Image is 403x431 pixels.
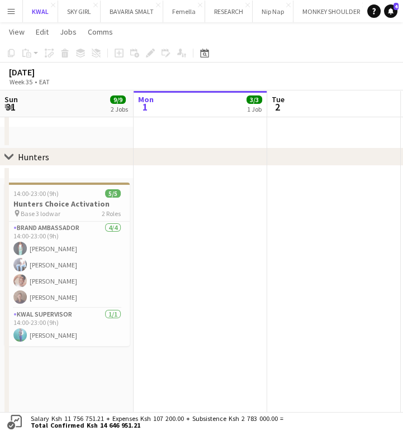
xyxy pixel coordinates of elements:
[110,95,126,104] span: 9/9
[83,25,117,39] a: Comms
[55,25,81,39] a: Jobs
[4,222,130,308] app-card-role: Brand Ambassador4/414:00-23:00 (9h)[PERSON_NAME][PERSON_NAME][PERSON_NAME][PERSON_NAME]
[205,1,253,22] button: RESEARCH
[31,422,283,429] span: Total Confirmed Ksh 14 646 951.21
[18,151,49,162] div: Hunters
[138,94,154,104] span: Mon
[105,189,121,198] span: 5/5
[253,1,293,22] button: Nip Nap
[31,25,53,39] a: Edit
[39,78,50,86] div: EAT
[88,27,113,37] span: Comms
[272,94,285,104] span: Tue
[293,1,369,22] button: MONKEY SHOULDER
[270,100,285,113] span: 2
[36,27,49,37] span: Edit
[4,308,130,346] app-card-role: KWAL SUPERVISOR1/114:00-23:00 (9h)[PERSON_NAME]
[384,4,397,18] a: 4
[23,1,58,22] button: KWAL
[21,209,60,218] span: Base 3 lodwar
[246,95,262,104] span: 3/3
[4,94,18,104] span: Sun
[247,105,262,113] div: 1 Job
[58,1,101,22] button: SKY GIRL
[24,415,286,429] div: Salary Ksh 11 756 751.21 + Expenses Ksh 107 200.00 + Subsistence Ksh 2 783 000.00 =
[7,78,35,86] span: Week 35
[4,199,130,209] h3: Hunters Choice Activation
[9,27,25,37] span: View
[163,1,205,22] button: Femella
[393,3,399,10] span: 4
[4,25,29,39] a: View
[111,105,128,113] div: 2 Jobs
[136,100,154,113] span: 1
[9,66,75,78] div: [DATE]
[101,1,163,22] button: BAVARIA SMALT
[3,100,18,113] span: 31
[13,189,59,198] span: 14:00-23:00 (9h)
[60,27,77,37] span: Jobs
[4,183,130,346] app-job-card: 14:00-23:00 (9h)5/5Hunters Choice Activation Base 3 lodwar2 RolesBrand Ambassador4/414:00-23:00 (...
[102,209,121,218] span: 2 Roles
